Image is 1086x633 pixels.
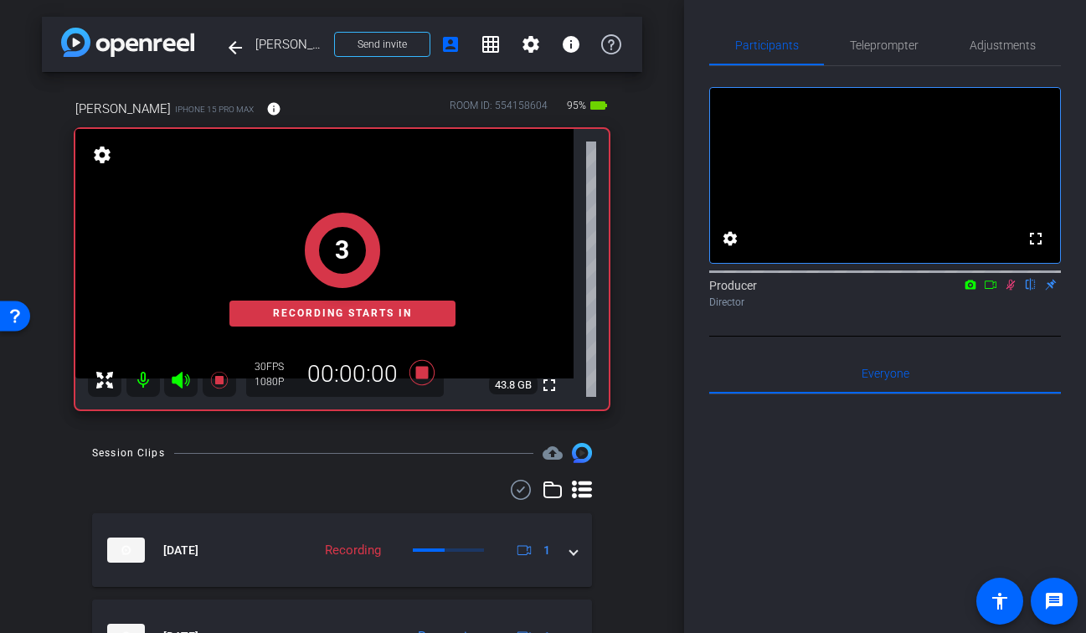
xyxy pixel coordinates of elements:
div: Recording starts in [229,301,456,327]
mat-icon: settings [90,145,114,165]
mat-icon: info [266,101,281,116]
div: 3 [335,231,349,269]
button: Send invite [334,32,430,57]
div: 1080P [255,375,296,389]
mat-icon: settings [521,34,541,54]
span: Send invite [358,38,407,51]
mat-icon: battery_std [589,95,609,116]
span: Destinations for your clips [543,443,563,463]
mat-icon: settings [720,229,740,249]
mat-icon: message [1044,591,1064,611]
mat-icon: info [561,34,581,54]
mat-icon: flip [1021,276,1041,291]
mat-expansion-panel-header: thumb-nail[DATE]Recording1 [92,513,592,587]
div: ROOM ID: 554158604 [450,98,548,122]
span: Teleprompter [850,39,919,51]
span: [PERSON_NAME] [75,100,171,118]
div: Director [709,295,1061,310]
span: [DATE] [163,542,198,559]
mat-icon: fullscreen [1026,229,1046,249]
img: app-logo [61,28,194,57]
span: [PERSON_NAME] [255,28,324,61]
div: Producer [709,277,1061,310]
div: Session Clips [92,445,165,461]
div: 30 [255,360,296,373]
span: Adjustments [970,39,1036,51]
span: iPhone 15 Pro Max [175,103,254,116]
span: Participants [735,39,799,51]
mat-icon: grid_on [481,34,501,54]
mat-icon: cloud_upload [543,443,563,463]
span: 1 [543,542,550,559]
mat-icon: arrow_back [225,38,245,58]
mat-icon: account_box [440,34,461,54]
img: thumb-nail [107,538,145,563]
span: 43.8 GB [489,375,538,395]
mat-icon: accessibility [990,591,1010,611]
span: 95% [564,92,589,119]
div: Recording [317,541,389,560]
span: Everyone [862,368,909,379]
div: 00:00:00 [296,360,409,389]
span: FPS [266,361,284,373]
img: Session clips [572,443,592,463]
